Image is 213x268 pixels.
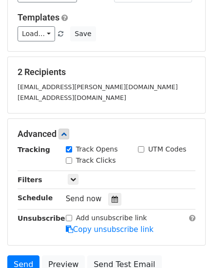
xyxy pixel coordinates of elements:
[76,144,118,154] label: Track Opens
[148,144,186,154] label: UTM Codes
[18,12,59,22] a: Templates
[18,83,178,91] small: [EMAIL_ADDRESS][PERSON_NAME][DOMAIN_NAME]
[164,221,213,268] iframe: Chat Widget
[18,26,55,41] a: Load...
[66,194,102,203] span: Send now
[18,67,195,77] h5: 2 Recipients
[18,176,42,184] strong: Filters
[76,155,116,166] label: Track Clicks
[18,94,126,101] small: [EMAIL_ADDRESS][DOMAIN_NAME]
[18,146,50,153] strong: Tracking
[18,194,53,202] strong: Schedule
[76,213,147,223] label: Add unsubscribe link
[18,214,65,222] strong: Unsubscribe
[18,129,195,139] h5: Advanced
[66,225,154,234] a: Copy unsubscribe link
[70,26,96,41] button: Save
